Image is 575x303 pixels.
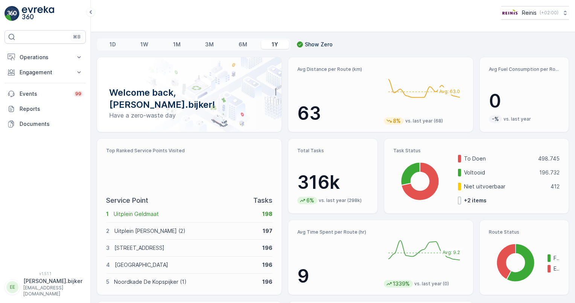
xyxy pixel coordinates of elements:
p: Uitplein Geldmaat [114,210,257,218]
p: 3M [205,41,214,48]
p: Uitplein [PERSON_NAME] (2) [114,227,258,235]
p: [PERSON_NAME].bijker [23,277,82,285]
p: [EMAIL_ADDRESS][DOMAIN_NAME] [23,285,82,297]
p: To Doen [464,155,533,162]
div: EE [6,281,18,293]
p: Task Status [393,148,560,154]
span: v 1.51.1 [5,271,86,276]
p: Top Ranked Service Points Visited [106,148,272,154]
p: vs. last year (68) [405,118,443,124]
p: 197 [263,227,272,235]
p: 196.732 [539,169,560,176]
button: Reinis(+02:00) [501,6,569,20]
p: Noordkade De Kopspijker (1) [114,278,257,286]
p: 63 [297,102,377,125]
p: 196 [262,261,272,269]
p: Avg Distance per Route (km) [297,66,377,72]
p: Finished [554,254,560,262]
p: 1 [106,210,109,218]
a: Events99 [5,86,86,101]
p: Niet uitvoerbaar [464,183,546,190]
p: Operations [20,54,71,61]
a: Reports [5,101,86,116]
p: Voltooid [464,169,534,176]
p: 412 [551,183,560,190]
p: 1M [173,41,181,48]
p: 99 [75,91,81,97]
p: vs. last year (0) [414,281,449,287]
p: 2 [106,227,110,235]
p: Avg Time Spent per Route (hr) [297,229,377,235]
p: Tasks [253,195,272,206]
p: ( +02:00 ) [540,10,558,16]
p: Service Point [106,195,148,206]
button: Operations [5,50,86,65]
p: 0 [489,90,560,112]
p: 8% [392,117,402,125]
p: [GEOGRAPHIC_DATA] [115,261,257,269]
p: 3 [106,244,110,252]
p: Route Status [489,229,560,235]
p: 1D [110,41,116,48]
p: 198 [262,210,272,218]
p: 498.745 [538,155,560,162]
img: logo [5,6,20,21]
p: Have a zero-waste day [109,111,269,120]
p: ⌘B [73,34,81,40]
p: vs. last year [504,116,531,122]
p: Expired [554,265,560,272]
p: + 2 items [464,197,487,204]
p: 9 [297,265,377,288]
p: Engagement [20,69,71,76]
p: 196 [262,278,272,286]
img: logo_light-DOdMpM7g.png [22,6,54,21]
p: vs. last year (298k) [319,197,362,204]
p: Total Tasks [297,148,368,154]
p: Events [20,90,69,98]
p: 6% [306,197,315,204]
p: Reports [20,105,83,113]
p: [STREET_ADDRESS] [114,244,257,252]
p: Welcome back, [PERSON_NAME].bijker! [109,87,269,111]
p: 4 [106,261,110,269]
p: Show Zero [305,41,333,48]
p: 5 [106,278,109,286]
p: 196 [262,244,272,252]
p: 1339% [392,280,411,288]
p: 316k [297,171,368,194]
p: 1Y [272,41,278,48]
p: Reinis [522,9,537,17]
p: Documents [20,120,83,128]
a: Documents [5,116,86,132]
img: Reinis-Logo-Vrijstaand_Tekengebied-1-copy2_aBO4n7j.png [501,9,519,17]
p: -% [491,115,500,123]
button: Engagement [5,65,86,80]
p: Avg Fuel Consumption per Route (lt) [489,66,560,72]
button: EE[PERSON_NAME].bijker[EMAIL_ADDRESS][DOMAIN_NAME] [5,277,86,297]
p: 6M [239,41,247,48]
p: 1W [140,41,148,48]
